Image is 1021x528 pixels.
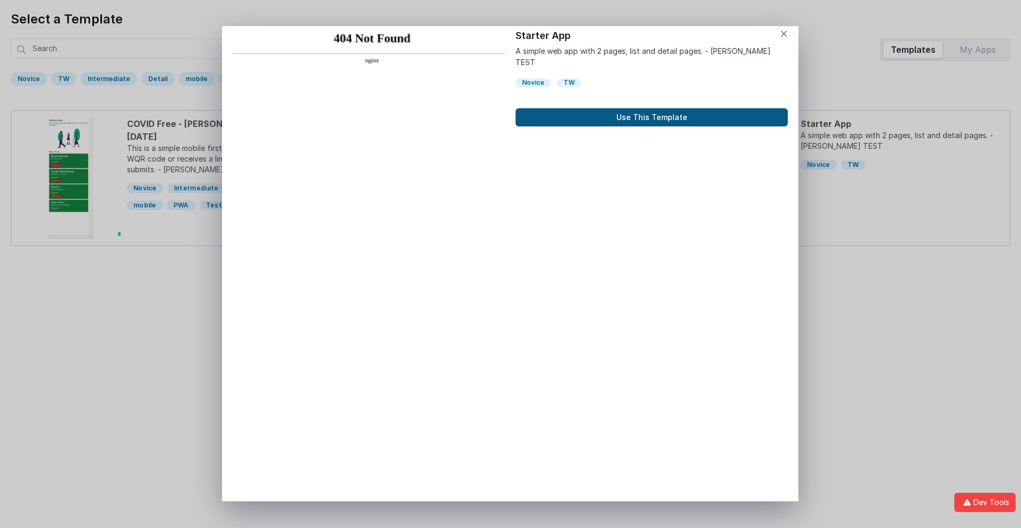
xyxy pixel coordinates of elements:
div: Novice [516,78,551,87]
div: TW [557,78,581,87]
button: Dev Tools [954,493,1016,512]
button: Use This Template [516,108,788,126]
p: A simple web app with 2 pages, list and detail pages. - [PERSON_NAME] TEST [516,45,788,68]
h1: Starter App [516,28,788,43]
